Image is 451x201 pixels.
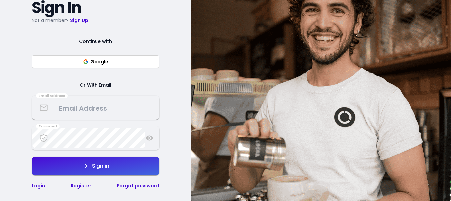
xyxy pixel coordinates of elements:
[89,163,109,169] div: Sign in
[71,37,120,45] span: Continue with
[32,157,159,175] button: Sign in
[71,182,91,189] a: Register
[72,81,119,89] span: Or With Email
[32,16,159,24] p: Not a member?
[32,55,159,68] button: Google
[36,124,60,129] div: Password
[36,93,68,99] div: Email Address
[32,2,159,14] h2: Sign In
[32,182,45,189] a: Login
[70,17,88,24] a: Sign Up
[117,182,159,189] a: Forgot password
